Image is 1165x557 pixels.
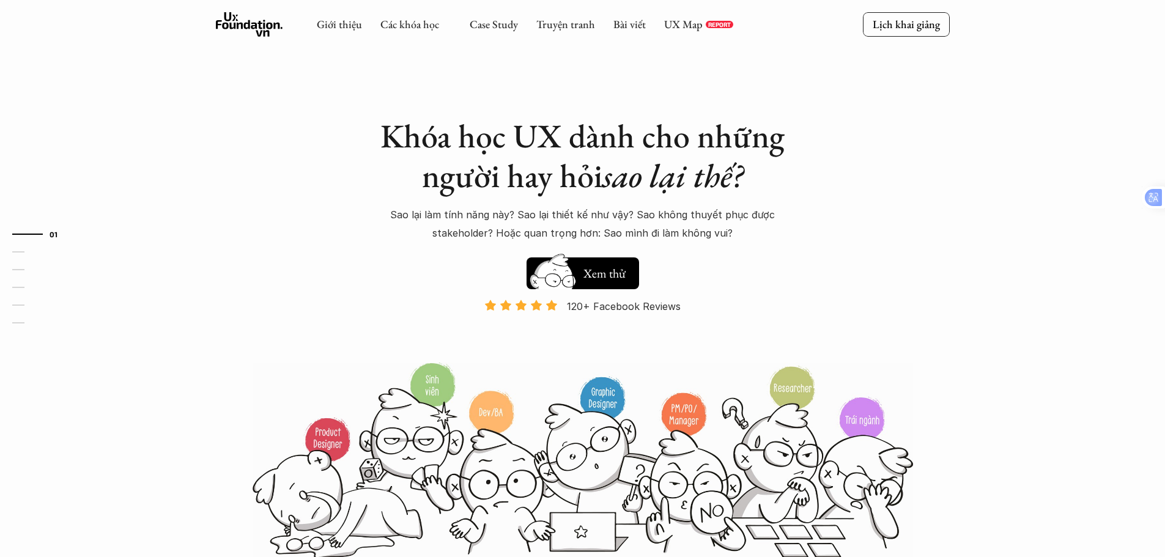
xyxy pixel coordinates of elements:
[567,297,681,315] p: 120+ Facebook Reviews
[863,12,950,36] a: Lịch khai giảng
[380,17,439,31] a: Các khóa học
[708,21,731,28] p: REPORT
[536,17,595,31] a: Truyện tranh
[474,299,692,361] a: 120+ Facebook Reviews
[50,230,58,238] strong: 01
[470,17,518,31] a: Case Study
[12,227,70,242] a: 01
[602,154,743,197] em: sao lại thế?
[369,205,797,243] p: Sao lại làm tính năng này? Sao lại thiết kế như vậy? Sao không thuyết phục được stakeholder? Hoặc...
[873,17,940,31] p: Lịch khai giảng
[317,17,362,31] a: Giới thiệu
[664,17,703,31] a: UX Map
[369,116,797,196] h1: Khóa học UX dành cho những người hay hỏi
[613,17,646,31] a: Bài viết
[582,265,627,282] h5: Xem thử
[527,251,639,289] a: Xem thử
